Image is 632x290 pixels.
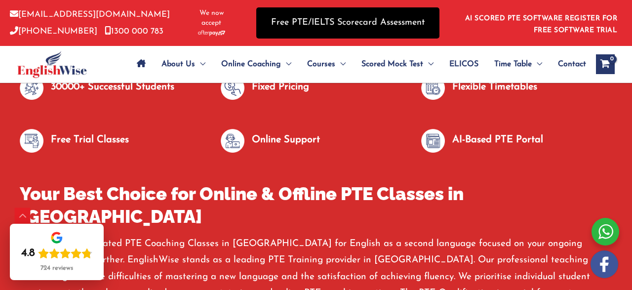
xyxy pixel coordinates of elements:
span: About Us [161,47,195,82]
span: Time Table [494,47,532,82]
a: Free PTE/IELTS Scorecard Assessment [256,7,439,39]
a: Scored Mock TestMenu Toggle [354,47,441,82]
a: [PHONE_NUMBER] [10,27,97,36]
span: Menu Toggle [281,47,291,82]
div: 4.8 [21,247,35,260]
div: 724 reviews [40,264,73,272]
aside: Header Widget 1 [459,7,622,39]
p: AI-Based PTE Portal [452,132,543,148]
a: Time TableMenu Toggle [486,47,550,82]
span: Contact [558,47,586,82]
span: Menu Toggle [195,47,205,82]
a: Contact [550,47,586,82]
a: About UsMenu Toggle [154,47,213,82]
a: View Shopping Cart, empty [596,54,615,74]
span: Courses [307,47,335,82]
img: null [221,129,244,153]
div: Rating: 4.8 out of 5 [21,247,92,260]
p: Flexible Timetables [452,79,537,95]
span: Menu Toggle [423,47,434,82]
nav: Site Navigation: Main Menu [129,47,586,82]
p: 30000+ Successful Students [51,79,174,95]
span: Online Coaching [221,47,281,82]
span: ELICOS [449,47,478,82]
span: Menu Toggle [335,47,346,82]
img: null [421,129,445,153]
a: [EMAIL_ADDRESS][DOMAIN_NAME] [10,10,170,19]
img: null [20,129,43,153]
img: Afterpay-Logo [198,30,225,36]
p: Fixed Pricing [252,79,309,95]
img: null [20,76,43,100]
img: white-facebook.png [591,250,618,278]
span: We now accept [191,8,232,28]
a: ELICOS [441,47,486,82]
a: Online CoachingMenu Toggle [213,47,299,82]
a: 1300 000 783 [105,27,163,36]
a: AI SCORED PTE SOFTWARE REGISTER FOR FREE SOFTWARE TRIAL [465,15,618,34]
p: Online Support [252,132,320,148]
span: Scored Mock Test [361,47,423,82]
img: null [421,76,445,100]
img: cropped-ew-logo [17,51,87,78]
a: CoursesMenu Toggle [299,47,354,82]
h2: Your Best Choice for Online & Offline PTE Classes in [GEOGRAPHIC_DATA] [20,182,612,229]
p: Free Trial Classes [51,132,129,148]
img: null [221,76,244,100]
span: Menu Toggle [532,47,542,82]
